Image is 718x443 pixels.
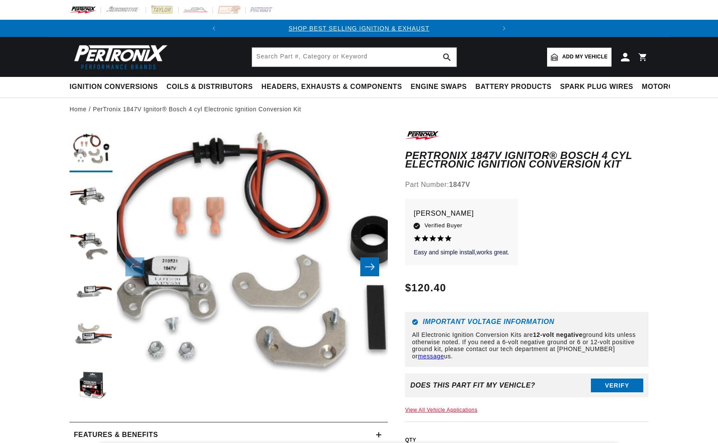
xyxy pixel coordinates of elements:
[222,24,496,33] div: Announcement
[591,379,643,392] button: Verify
[562,53,608,61] span: Add my vehicle
[257,77,406,97] summary: Headers, Exhausts & Components
[70,318,113,361] button: Load image 5 in gallery view
[167,82,253,92] span: Coils & Distributors
[70,224,113,267] button: Load image 3 in gallery view
[70,77,162,97] summary: Ignition Conversions
[252,48,456,67] input: Search Part #, Category or Keyword
[205,20,222,37] button: Translation missing: en.sections.announcements.previous_announcement
[70,129,388,405] media-gallery: Gallery Viewer
[414,248,509,257] p: Easy and simple install,works great.
[70,129,113,172] button: Load image 1 in gallery view
[222,24,496,33] div: 1 of 2
[74,429,158,440] h2: Features & Benefits
[424,221,462,230] span: Verified Buyer
[410,382,535,389] div: Does This part fit My vehicle?
[289,25,429,32] a: SHOP BEST SELLING IGNITION & EXHAUST
[556,77,637,97] summary: Spark Plug Wires
[125,257,144,276] button: Slide left
[405,407,478,413] a: View All Vehicle Applications
[560,82,633,92] span: Spark Plug Wires
[70,104,648,114] nav: breadcrumbs
[70,82,158,92] span: Ignition Conversions
[471,77,556,97] summary: Battery Products
[70,104,87,114] a: Home
[438,48,456,67] button: search button
[162,77,257,97] summary: Coils & Distributors
[70,271,113,314] button: Load image 4 in gallery view
[70,177,113,220] button: Load image 2 in gallery view
[93,104,301,114] a: PerTronix 1847V Ignitor® Bosch 4 cyl Electronic Ignition Conversion Kit
[475,82,551,92] span: Battery Products
[406,77,471,97] summary: Engine Swaps
[360,257,379,276] button: Slide right
[418,353,444,360] a: message
[411,82,467,92] span: Engine Swaps
[638,77,697,97] summary: Motorcycle
[412,319,642,325] h6: Important Voltage Information
[496,20,513,37] button: Translation missing: en.sections.announcements.next_announcement
[412,331,642,360] p: All Electronic Ignition Conversion Kits are ground kits unless otherwise noted. If you need a 6-v...
[70,366,113,409] button: Load image 6 in gallery view
[405,179,648,190] div: Part Number:
[642,82,693,92] span: Motorcycle
[262,82,402,92] span: Headers, Exhausts & Components
[70,42,168,72] img: Pertronix
[449,181,470,188] strong: 1847V
[405,280,446,296] span: $120.40
[533,331,582,338] strong: 12-volt negative
[48,20,670,37] slideshow-component: Translation missing: en.sections.announcements.announcement_bar
[405,151,648,169] h1: PerTronix 1847V Ignitor® Bosch 4 cyl Electronic Ignition Conversion Kit
[547,48,612,67] a: Add my vehicle
[414,208,509,220] p: [PERSON_NAME]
